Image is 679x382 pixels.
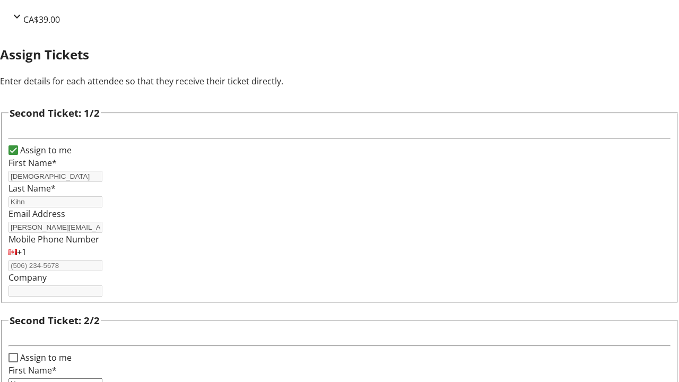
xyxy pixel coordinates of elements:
[18,351,72,364] label: Assign to me
[10,106,100,120] h3: Second Ticket: 1/2
[10,313,100,328] h3: Second Ticket: 2/2
[8,208,65,220] label: Email Address
[23,14,60,25] span: CA$39.00
[8,183,56,194] label: Last Name*
[8,272,47,283] label: Company
[8,233,99,245] label: Mobile Phone Number
[8,157,57,169] label: First Name*
[8,260,102,271] input: (506) 234-5678
[18,144,72,157] label: Assign to me
[8,364,57,376] label: First Name*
